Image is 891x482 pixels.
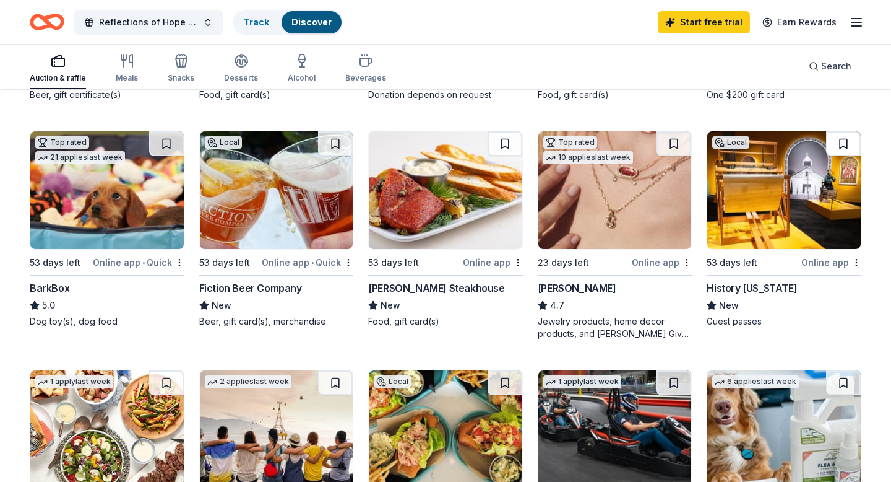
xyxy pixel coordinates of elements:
[821,59,851,74] span: Search
[35,375,113,388] div: 1 apply last week
[538,89,692,101] div: Food, gift card(s)
[707,315,861,328] div: Guest passes
[311,258,314,268] span: •
[200,131,353,249] img: Image for Fiction Beer Company
[30,281,69,296] div: BarkBox
[719,298,739,313] span: New
[199,281,302,296] div: Fiction Beer Company
[463,255,523,270] div: Online app
[538,131,692,340] a: Image for Kendra ScottTop rated10 applieslast week23 days leftOnline app[PERSON_NAME]4.7Jewelry p...
[262,255,353,270] div: Online app Quick
[30,131,184,249] img: Image for BarkBox
[74,10,223,35] button: Reflections of Hope Gala
[233,10,343,35] button: TrackDiscover
[707,281,797,296] div: History [US_STATE]
[538,255,589,270] div: 23 days left
[707,131,861,328] a: Image for History ColoradoLocal53 days leftOnline appHistory [US_STATE]NewGuest passes
[199,131,354,328] a: Image for Fiction Beer CompanyLocal53 days leftOnline app•QuickFiction Beer CompanyNewBeer, gift ...
[374,375,411,388] div: Local
[42,298,55,313] span: 5.0
[538,315,692,340] div: Jewelry products, home decor products, and [PERSON_NAME] Gives Back event in-store or online (or ...
[538,281,616,296] div: [PERSON_NAME]
[93,255,184,270] div: Online app Quick
[35,151,125,164] div: 21 applies last week
[30,131,184,328] a: Image for BarkBoxTop rated21 applieslast week53 days leftOnline app•QuickBarkBox5.0Dog toy(s), do...
[244,17,269,27] a: Track
[30,255,80,270] div: 53 days left
[543,375,621,388] div: 1 apply last week
[30,89,184,101] div: Beer, gift certificate(s)
[30,73,86,83] div: Auction & raffle
[801,255,861,270] div: Online app
[99,15,198,30] span: Reflections of Hope Gala
[707,255,757,270] div: 53 days left
[799,54,861,79] button: Search
[199,315,354,328] div: Beer, gift card(s), merchandise
[30,7,64,37] a: Home
[543,136,597,149] div: Top rated
[381,298,400,313] span: New
[116,48,138,89] button: Meals
[30,315,184,328] div: Dog toy(s), dog food
[224,48,258,89] button: Desserts
[288,73,316,83] div: Alcohol
[212,298,231,313] span: New
[707,89,861,101] div: One $200 gift card
[205,375,291,388] div: 2 applies last week
[35,136,89,149] div: Top rated
[755,11,844,33] a: Earn Rewards
[142,258,145,268] span: •
[707,131,861,249] img: Image for History Colorado
[30,48,86,89] button: Auction & raffle
[712,136,749,149] div: Local
[368,315,523,328] div: Food, gift card(s)
[199,255,250,270] div: 53 days left
[368,89,523,101] div: Donation depends on request
[369,131,522,249] img: Image for Perry's Steakhouse
[168,48,194,89] button: Snacks
[205,136,242,149] div: Local
[550,298,564,313] span: 4.7
[632,255,692,270] div: Online app
[712,375,799,388] div: 6 applies last week
[368,255,419,270] div: 53 days left
[368,281,504,296] div: [PERSON_NAME] Steakhouse
[199,89,354,101] div: Food, gift card(s)
[345,48,386,89] button: Beverages
[291,17,332,27] a: Discover
[288,48,316,89] button: Alcohol
[368,131,523,328] a: Image for Perry's Steakhouse53 days leftOnline app[PERSON_NAME] SteakhouseNewFood, gift card(s)
[116,73,138,83] div: Meals
[168,73,194,83] div: Snacks
[345,73,386,83] div: Beverages
[543,151,633,164] div: 10 applies last week
[538,131,692,249] img: Image for Kendra Scott
[658,11,750,33] a: Start free trial
[224,73,258,83] div: Desserts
